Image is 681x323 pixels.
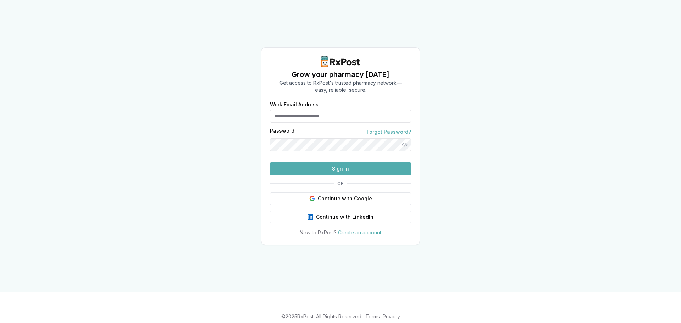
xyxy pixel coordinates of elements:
img: Google [309,196,315,201]
span: OR [334,181,347,186]
button: Sign In [270,162,411,175]
label: Work Email Address [270,102,411,107]
button: Show password [398,138,411,151]
a: Create an account [338,229,381,235]
a: Forgot Password? [367,128,411,135]
a: Terms [365,313,380,319]
img: LinkedIn [308,214,313,220]
button: Continue with Google [270,192,411,205]
span: New to RxPost? [300,229,337,235]
button: Continue with LinkedIn [270,211,411,223]
label: Password [270,128,294,135]
p: Get access to RxPost's trusted pharmacy network— easy, reliable, secure. [279,79,402,94]
h1: Grow your pharmacy [DATE] [279,69,402,79]
img: RxPost Logo [318,56,363,67]
a: Privacy [383,313,400,319]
